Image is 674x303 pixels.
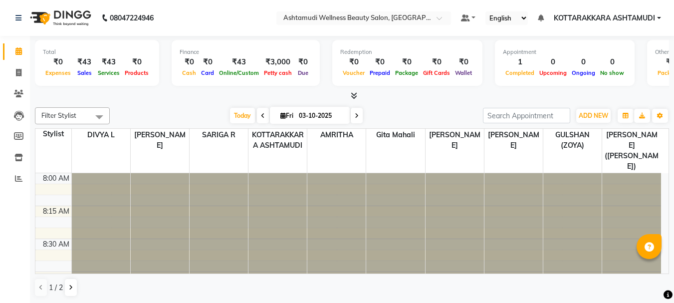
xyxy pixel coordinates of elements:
[452,56,474,68] div: ₹0
[261,56,294,68] div: ₹3,000
[217,69,261,76] span: Online/Custom
[131,129,189,152] span: [PERSON_NAME]
[393,69,421,76] span: Package
[340,56,367,68] div: ₹0
[73,56,95,68] div: ₹43
[340,69,367,76] span: Voucher
[110,4,154,32] b: 08047224946
[190,129,248,141] span: SARIGA R
[41,173,71,184] div: 8:00 AM
[503,69,537,76] span: Completed
[230,108,255,123] span: Today
[35,129,71,139] div: Stylist
[367,69,393,76] span: Prepaid
[180,69,199,76] span: Cash
[294,56,312,68] div: ₹0
[180,48,312,56] div: Finance
[41,206,71,217] div: 8:15 AM
[367,56,393,68] div: ₹0
[366,129,425,141] span: Gita Mahali
[43,48,151,56] div: Total
[43,69,73,76] span: Expenses
[180,56,199,68] div: ₹0
[340,48,474,56] div: Redemption
[95,56,122,68] div: ₹43
[421,69,452,76] span: Gift Cards
[95,69,122,76] span: Services
[248,129,307,152] span: KOTTARAKKARA ASHTAMUDI
[537,69,569,76] span: Upcoming
[122,69,151,76] span: Products
[483,108,570,123] input: Search Appointment
[49,283,63,293] span: 1 / 2
[278,112,296,119] span: Fri
[569,56,598,68] div: 0
[296,108,346,123] input: 2025-10-03
[41,272,71,283] div: 8:45 AM
[569,69,598,76] span: Ongoing
[579,112,608,119] span: ADD NEW
[393,56,421,68] div: ₹0
[598,56,627,68] div: 0
[261,69,294,76] span: Petty cash
[75,69,94,76] span: Sales
[41,111,76,119] span: Filter Stylist
[452,69,474,76] span: Wallet
[602,129,661,173] span: [PERSON_NAME] ([PERSON_NAME])
[307,129,366,141] span: AMRITHA
[295,69,311,76] span: Due
[43,56,73,68] div: ₹0
[217,56,261,68] div: ₹43
[122,56,151,68] div: ₹0
[503,48,627,56] div: Appointment
[576,109,611,123] button: ADD NEW
[503,56,537,68] div: 1
[554,13,655,23] span: KOTTARAKKARA ASHTAMUDI
[537,56,569,68] div: 0
[41,239,71,250] div: 8:30 AM
[484,129,543,152] span: [PERSON_NAME]
[426,129,484,152] span: [PERSON_NAME]
[199,69,217,76] span: Card
[421,56,452,68] div: ₹0
[598,69,627,76] span: No show
[25,4,94,32] img: logo
[72,129,130,141] span: DIVYA L
[199,56,217,68] div: ₹0
[543,129,602,152] span: GULSHAN (ZOYA)
[632,263,664,293] iframe: chat widget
